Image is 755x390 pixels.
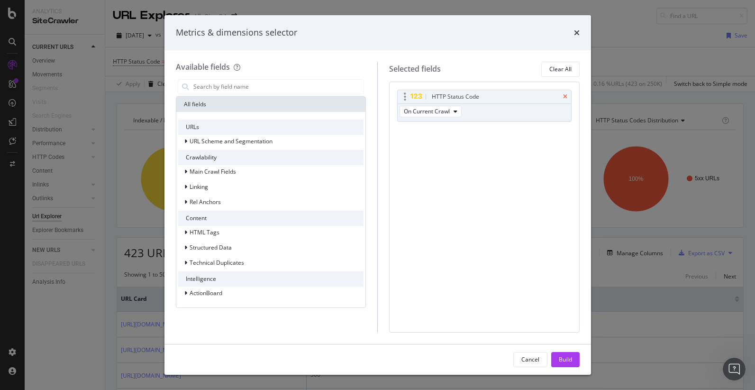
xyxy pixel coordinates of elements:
div: times [574,27,580,39]
div: modal [164,15,591,375]
div: times [563,94,567,100]
div: HTTP Status Code [432,92,479,102]
iframe: Intercom live chat [723,358,746,381]
div: Intelligence [178,271,364,287]
div: Metrics & dimensions selector [176,27,297,39]
span: URL Scheme and Segmentation [190,137,273,145]
div: Cancel [521,355,539,363]
button: On Current Crawl [400,106,462,117]
div: URLs [178,120,364,135]
div: Content [178,211,364,226]
button: Clear All [541,62,580,77]
button: Build [551,352,580,367]
div: All fields [176,97,366,112]
button: Cancel [513,352,547,367]
div: HTTP Status CodetimesOn Current Crawl [397,90,572,121]
span: Main Crawl Fields [190,167,236,176]
span: Rel Anchors [190,198,221,206]
div: Available fields [176,62,230,72]
span: Structured Data [190,243,232,251]
span: On Current Crawl [404,107,450,115]
span: HTML Tags [190,228,219,236]
div: Clear All [549,65,572,73]
div: Crawlability [178,150,364,165]
div: Build [559,355,572,363]
span: Technical Duplicates [190,259,244,267]
div: Selected fields [389,64,441,74]
input: Search by field name [192,80,364,94]
span: Linking [190,183,208,191]
span: ActionBoard [190,289,222,297]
